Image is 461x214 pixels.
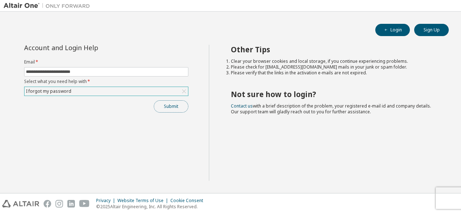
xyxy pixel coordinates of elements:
[25,87,72,95] div: I forgot my password
[231,45,436,54] h2: Other Tips
[170,198,207,204] div: Cookie Consent
[375,24,410,36] button: Login
[55,200,63,208] img: instagram.svg
[79,200,90,208] img: youtube.svg
[154,100,188,113] button: Submit
[24,45,156,51] div: Account and Login Help
[24,87,188,96] div: I forgot my password
[96,204,207,210] p: © 2025 Altair Engineering, Inc. All Rights Reserved.
[96,198,117,204] div: Privacy
[231,89,436,99] h2: Not sure how to login?
[414,24,449,36] button: Sign Up
[44,200,51,208] img: facebook.svg
[2,200,39,208] img: altair_logo.svg
[67,200,75,208] img: linkedin.svg
[231,58,436,64] li: Clear your browser cookies and local storage, if you continue experiencing problems.
[231,103,253,109] a: Contact us
[24,59,188,65] label: Email
[24,79,188,84] label: Select what you need help with
[4,2,94,9] img: Altair One
[231,64,436,70] li: Please check for [EMAIL_ADDRESS][DOMAIN_NAME] mails in your junk or spam folder.
[117,198,170,204] div: Website Terms of Use
[231,70,436,76] li: Please verify that the links in the activation e-mails are not expired.
[231,103,431,115] span: with a brief description of the problem, your registered e-mail id and company details. Our suppo...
